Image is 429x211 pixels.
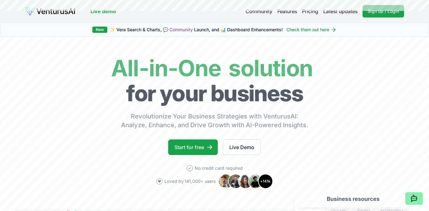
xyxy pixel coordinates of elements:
div: New [92,27,107,33]
a: Features [277,8,297,15]
a: Sign up / Login [363,5,404,18]
span: Sign up / Login [368,8,399,14]
img: Avatar 1 [218,174,233,189]
img: Avatar 4 [248,174,263,189]
img: logo [25,6,76,16]
a: Live Demo [223,139,261,155]
a: Community [246,8,272,15]
a: Check them out here [286,27,337,33]
img: Avatar 3 [238,174,253,189]
a: Community [169,27,193,32]
img: Avatar 2 [228,174,243,189]
a: Start for free [168,139,218,155]
span: ✨ Vera Search & Charts, 💬 Launch, and 📊 Dashboard Enhancements! [110,27,283,33]
a: Pricing [302,8,318,15]
a: Live demo [90,8,116,15]
a: Latest updates [323,8,358,15]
